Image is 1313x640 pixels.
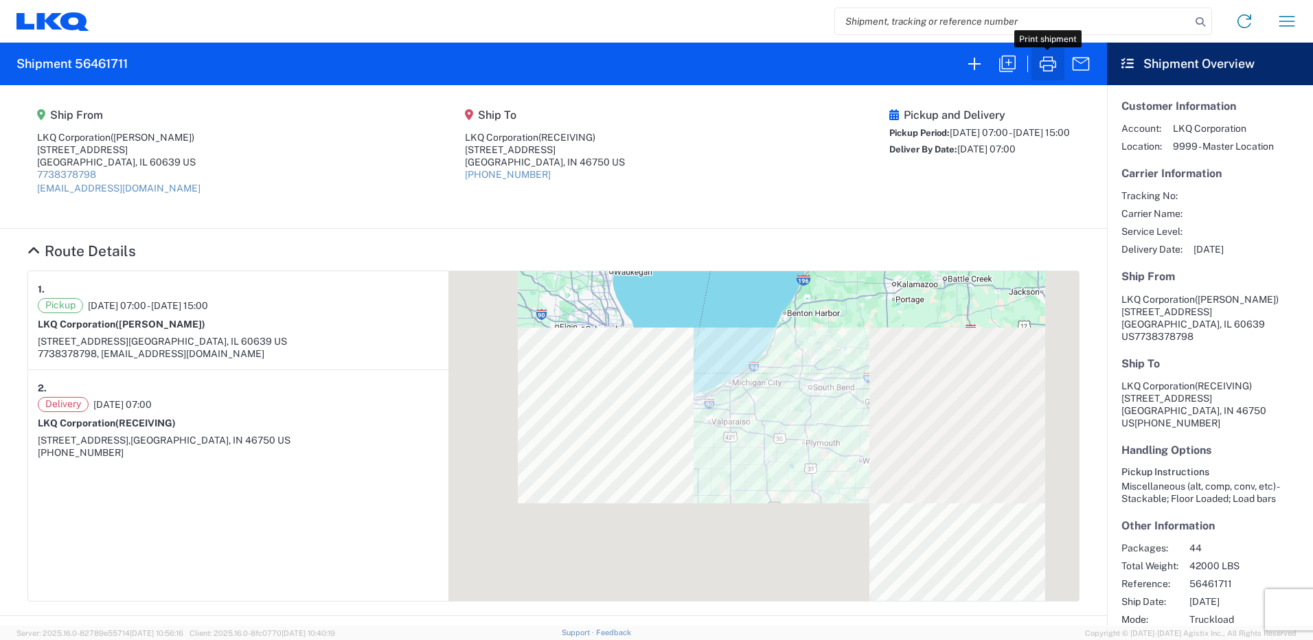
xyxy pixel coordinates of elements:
[1121,140,1162,152] span: Location:
[1189,578,1307,590] span: 56461711
[190,629,335,637] span: Client: 2025.16.0-8fc0770
[37,108,201,122] h5: Ship From
[1121,270,1299,283] h5: Ship From
[538,132,595,143] span: (RECEIVING)
[889,108,1070,122] h5: Pickup and Delivery
[1194,243,1224,255] span: [DATE]
[465,169,551,180] a: [PHONE_NUMBER]
[1107,43,1313,85] header: Shipment Overview
[1189,595,1307,608] span: [DATE]
[111,132,194,143] span: ([PERSON_NAME])
[38,319,205,330] strong: LKQ Corporation
[1195,380,1252,391] span: (RECEIVING)
[1121,480,1299,505] div: Miscellaneous (alt, comp, conv, etc) - Stackable; Floor Loaded; Load bars
[93,398,152,411] span: [DATE] 07:00
[38,298,83,313] span: Pickup
[1195,294,1279,305] span: ([PERSON_NAME])
[1121,578,1178,590] span: Reference:
[38,397,89,412] span: Delivery
[1121,243,1183,255] span: Delivery Date:
[1121,357,1299,370] h5: Ship To
[1121,560,1178,572] span: Total Weight:
[37,144,201,156] div: [STREET_ADDRESS]
[1173,122,1274,135] span: LKQ Corporation
[1121,294,1195,305] span: LKQ Corporation
[16,629,183,637] span: Server: 2025.16.0-82789e55714
[1121,190,1183,202] span: Tracking No:
[38,418,176,428] strong: LKQ Corporation
[950,127,1070,138] span: [DATE] 07:00 - [DATE] 15:00
[1189,613,1307,626] span: Truckload
[1121,466,1299,478] h6: Pickup Instructions
[465,131,625,144] div: LKQ Corporation
[37,183,201,194] a: [EMAIL_ADDRESS][DOMAIN_NAME]
[37,131,201,144] div: LKQ Corporation
[1121,207,1183,220] span: Carrier Name:
[562,628,596,637] a: Support
[889,144,957,155] span: Deliver By Date:
[27,242,136,260] a: Hide Details
[282,629,335,637] span: [DATE] 10:40:19
[1121,225,1183,238] span: Service Level:
[1134,418,1220,428] span: [PHONE_NUMBER]
[38,446,439,459] div: [PHONE_NUMBER]
[835,8,1191,34] input: Shipment, tracking or reference number
[1121,519,1299,532] h5: Other Information
[38,281,45,298] strong: 1.
[38,435,130,446] span: [STREET_ADDRESS],
[465,108,625,122] h5: Ship To
[1121,100,1299,113] h5: Customer Information
[1134,331,1194,342] span: 7738378798
[37,169,96,180] a: 7738378798
[1173,140,1274,152] span: 9999 - Master Location
[115,319,205,330] span: ([PERSON_NAME])
[1121,293,1299,343] address: [GEOGRAPHIC_DATA], IL 60639 US
[1121,122,1162,135] span: Account:
[957,144,1016,155] span: [DATE] 07:00
[1085,627,1297,639] span: Copyright © [DATE]-[DATE] Agistix Inc., All Rights Reserved
[1121,444,1299,457] h5: Handling Options
[1121,542,1178,554] span: Packages:
[115,418,176,428] span: (RECEIVING)
[38,347,439,360] div: 7738378798, [EMAIL_ADDRESS][DOMAIN_NAME]
[465,156,625,168] div: [GEOGRAPHIC_DATA], IN 46750 US
[1121,380,1252,404] span: LKQ Corporation [STREET_ADDRESS]
[130,629,183,637] span: [DATE] 10:56:16
[889,128,950,138] span: Pickup Period:
[16,56,128,72] h2: Shipment 56461711
[38,336,128,347] span: [STREET_ADDRESS]
[1121,167,1299,180] h5: Carrier Information
[1121,306,1212,317] span: [STREET_ADDRESS]
[1189,542,1307,554] span: 44
[1121,613,1178,626] span: Mode:
[88,299,208,312] span: [DATE] 07:00 - [DATE] 15:00
[596,628,631,637] a: Feedback
[1121,595,1178,608] span: Ship Date:
[38,380,47,397] strong: 2.
[1189,560,1307,572] span: 42000 LBS
[128,336,287,347] span: [GEOGRAPHIC_DATA], IL 60639 US
[37,156,201,168] div: [GEOGRAPHIC_DATA], IL 60639 US
[465,144,625,156] div: [STREET_ADDRESS]
[1121,380,1299,429] address: [GEOGRAPHIC_DATA], IN 46750 US
[130,435,290,446] span: [GEOGRAPHIC_DATA], IN 46750 US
